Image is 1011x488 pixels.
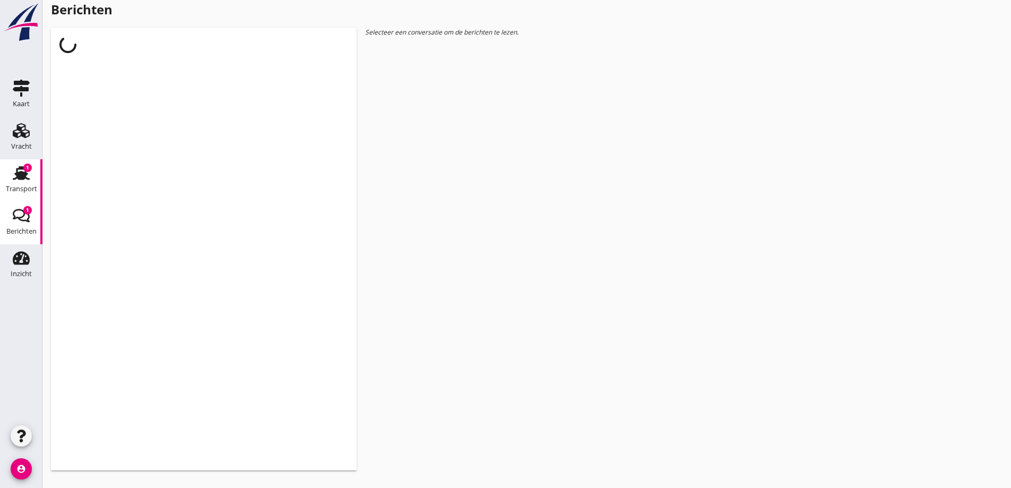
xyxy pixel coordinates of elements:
i: account_circle [11,458,32,480]
div: Transport [6,185,37,192]
div: 1 [23,164,32,172]
div: Kaart [13,100,30,107]
em: Selecteer een conversatie om de berichten te lezen. [365,28,519,37]
div: 1 [23,206,32,215]
div: Inzicht [11,270,32,277]
div: Vracht [11,143,32,150]
img: logo-small.a267ee39.svg [2,3,40,42]
div: Berichten [6,228,37,235]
